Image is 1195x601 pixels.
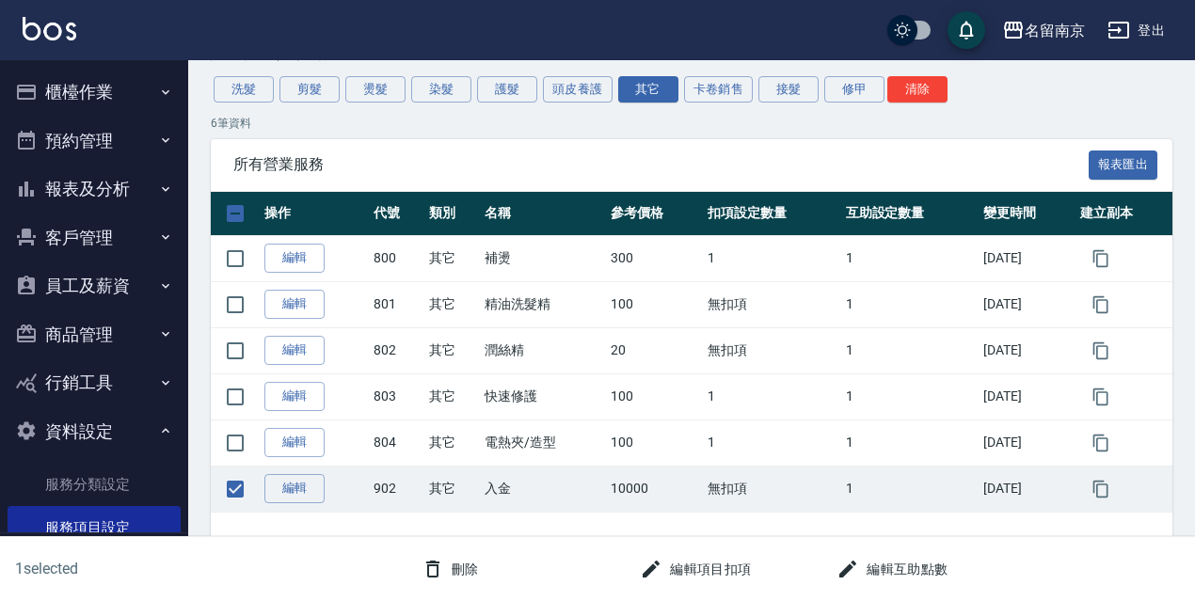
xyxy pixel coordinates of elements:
[369,192,424,236] th: 代號
[979,281,1075,327] td: [DATE]
[233,155,1089,174] span: 所有營業服務
[264,244,325,273] a: 編輯
[424,235,480,281] td: 其它
[606,373,703,419] td: 100
[480,373,606,419] td: 快速修護
[829,552,955,587] button: 編輯互助點數
[369,466,424,512] td: 902
[606,192,703,236] th: 參考價格
[424,419,480,466] td: 其它
[703,281,841,327] td: 無扣項
[23,17,76,40] img: Logo
[979,235,1075,281] td: [DATE]
[264,290,325,319] a: 編輯
[264,336,325,365] a: 編輯
[632,552,758,587] button: 編輯項目扣項
[1089,150,1158,180] button: 報表匯出
[264,382,325,411] a: 編輯
[424,192,480,236] th: 類別
[264,428,325,457] a: 編輯
[684,76,754,103] button: 卡卷銷售
[424,466,480,512] td: 其它
[424,373,480,419] td: 其它
[214,76,274,103] button: 洗髮
[979,327,1075,373] td: [DATE]
[345,76,406,103] button: 燙髮
[841,327,980,373] td: 1
[606,327,703,373] td: 20
[369,373,424,419] td: 803
[480,466,606,512] td: 入金
[703,419,841,466] td: 1
[979,373,1075,419] td: [DATE]
[260,192,369,236] th: 操作
[703,327,841,373] td: 無扣項
[703,373,841,419] td: 1
[480,419,606,466] td: 電熱夾/造型
[1075,192,1172,236] th: 建立副本
[618,76,678,103] button: 其它
[841,373,980,419] td: 1
[211,115,1172,132] p: 6 筆資料
[887,76,948,103] button: 清除
[369,281,424,327] td: 801
[424,281,480,327] td: 其它
[979,466,1075,512] td: [DATE]
[480,235,606,281] td: 補燙
[703,466,841,512] td: 無扣項
[8,506,181,549] a: 服務項目設定
[369,235,424,281] td: 800
[8,261,181,310] button: 員工及薪資
[8,165,181,214] button: 報表及分析
[841,235,980,281] td: 1
[369,419,424,466] td: 804
[841,192,980,236] th: 互助設定數量
[841,281,980,327] td: 1
[8,463,181,506] a: 服務分類設定
[414,552,486,587] button: 刪除
[477,76,537,103] button: 護髮
[606,235,703,281] td: 300
[606,419,703,466] td: 100
[8,214,181,262] button: 客戶管理
[480,281,606,327] td: 精油洗髮精
[887,520,932,571] div: 50
[279,76,340,103] button: 剪髮
[8,68,181,117] button: 櫃檯作業
[264,474,325,503] a: 編輯
[948,11,985,49] button: save
[1025,19,1085,42] div: 名留南京
[979,419,1075,466] td: [DATE]
[1089,154,1158,172] a: 報表匯出
[606,466,703,512] td: 10000
[841,466,980,512] td: 1
[424,327,480,373] td: 其它
[8,117,181,166] button: 預約管理
[703,235,841,281] td: 1
[1100,13,1172,48] button: 登出
[480,192,606,236] th: 名稱
[824,76,884,103] button: 修甲
[841,419,980,466] td: 1
[8,358,181,407] button: 行銷工具
[979,192,1075,236] th: 變更時間
[606,281,703,327] td: 100
[8,310,181,359] button: 商品管理
[369,327,424,373] td: 802
[703,192,841,236] th: 扣項設定數量
[543,76,613,103] button: 頭皮養護
[995,11,1092,50] button: 名留南京
[15,557,295,580] h6: 1 selected
[480,327,606,373] td: 潤絲精
[8,407,181,456] button: 資料設定
[758,76,819,103] button: 接髮
[411,76,471,103] button: 染髮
